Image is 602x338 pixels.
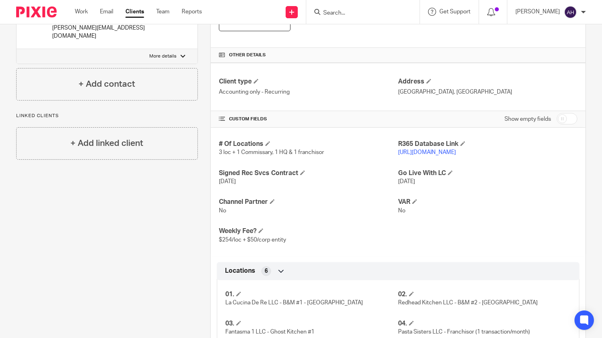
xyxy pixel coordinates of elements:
[219,237,286,243] span: $254/loc + $50/corp entity
[225,290,398,299] h4: 01.
[515,8,560,16] p: [PERSON_NAME]
[219,198,398,206] h4: Channel Partner
[322,10,395,17] input: Search
[219,88,398,96] p: Accounting only - Recurring
[398,150,456,155] a: [URL][DOMAIN_NAME]
[219,140,398,148] h4: # Of Locations
[125,8,144,16] a: Clients
[219,116,398,122] h4: CUSTOM FIELDS
[398,290,571,299] h4: 02.
[265,267,268,275] span: 6
[225,267,255,275] span: Locations
[75,8,88,16] a: Work
[100,8,113,16] a: Email
[219,169,398,178] h4: Signed Rec Svcs Contract
[52,24,168,41] p: [PERSON_NAME][EMAIL_ADDRESS][DOMAIN_NAME]
[398,198,577,206] h4: VAR
[225,329,314,335] span: Fantasma 1 LLC - Ghost Kitchen #1
[219,77,398,86] h4: Client type
[149,53,176,60] p: More details
[504,115,551,123] label: Show empty fields
[439,9,471,15] span: Get Support
[219,208,226,214] span: No
[182,8,202,16] a: Reports
[398,169,577,178] h4: Go Live With LC
[398,300,538,306] span: Redhead Kitchen LLC - B&M #2 - [GEOGRAPHIC_DATA]
[229,52,266,58] span: Other details
[16,113,198,119] p: Linked clients
[78,78,135,90] h4: + Add contact
[398,140,577,148] h4: R365 Database Link
[16,6,57,17] img: Pixie
[225,300,363,306] span: La Cucina De Re LLC - B&M #1 - [GEOGRAPHIC_DATA]
[398,319,571,328] h4: 04.
[225,319,398,328] h4: 03.
[219,179,236,184] span: [DATE]
[398,179,415,184] span: [DATE]
[564,6,577,19] img: svg%3E
[156,8,170,16] a: Team
[398,329,530,335] span: Pasta Sisters LLC - Franchisor (1 transaction/month)
[219,150,324,155] span: 3 loc + 1 Commissary, 1 HQ & 1 franchisor
[219,227,398,235] h4: Weekly Fee?
[398,88,577,96] p: [GEOGRAPHIC_DATA], [GEOGRAPHIC_DATA]
[398,77,577,86] h4: Address
[398,208,405,214] span: No
[70,137,143,150] h4: + Add linked client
